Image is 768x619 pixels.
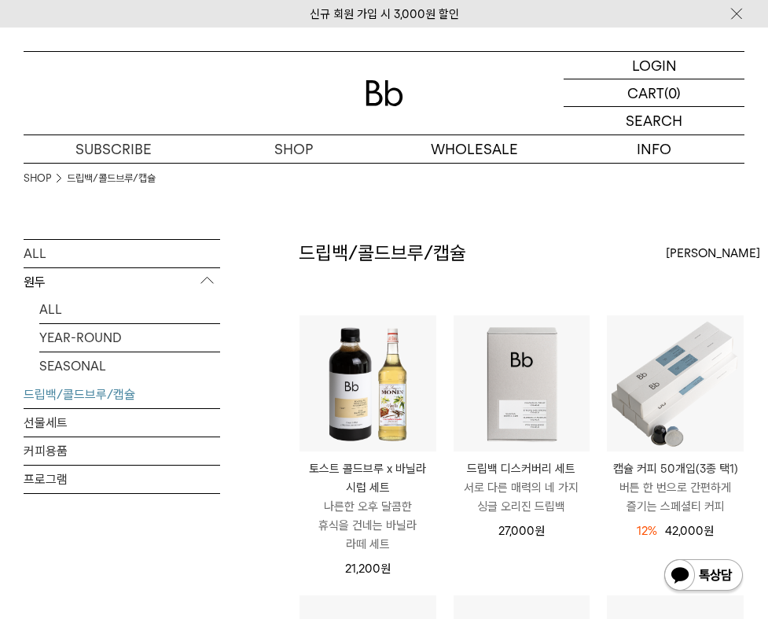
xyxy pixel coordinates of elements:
span: [PERSON_NAME] [666,244,760,263]
a: 프로그램 [24,466,220,493]
img: 토스트 콜드브루 x 바닐라 시럽 세트 [299,315,436,452]
img: 로고 [366,80,403,106]
span: 원 [380,562,391,576]
a: ALL [24,240,220,267]
p: CART [627,79,664,106]
img: 드립백 디스커버리 세트 [454,315,590,452]
img: 카카오톡 채널 1:1 채팅 버튼 [663,558,744,595]
p: LOGIN [632,52,677,79]
p: 서로 다른 매력의 네 가지 싱글 오리진 드립백 [454,478,590,516]
p: 버튼 한 번으로 간편하게 즐기는 스페셜티 커피 [607,478,744,516]
a: 토스트 콜드브루 x 바닐라 시럽 세트 나른한 오후 달콤한 휴식을 건네는 바닐라 라떼 세트 [299,459,436,554]
a: SEASONAL [39,352,220,380]
a: 드립백/콜드브루/캡슐 [24,381,220,408]
span: 원 [535,524,545,538]
a: ALL [39,296,220,323]
img: 캡슐 커피 50개입(3종 택1) [607,315,744,452]
span: 27,000 [498,524,545,538]
a: 드립백/콜드브루/캡슐 [67,171,156,186]
a: 신규 회원 가입 시 3,000원 할인 [310,7,459,21]
p: (0) [664,79,681,106]
p: 나른한 오후 달콤한 휴식을 건네는 바닐라 라떼 세트 [299,497,436,554]
p: INFO [564,135,744,163]
span: 원 [704,524,714,538]
a: 선물세트 [24,409,220,437]
a: CART (0) [564,79,744,107]
span: 42,000 [665,524,714,538]
a: YEAR-ROUND [39,324,220,352]
a: SHOP [204,135,384,163]
p: SEARCH [626,107,682,134]
p: 캡슐 커피 50개입(3종 택1) [607,459,744,478]
p: 드립백 디스커버리 세트 [454,459,590,478]
a: 커피용품 [24,437,220,465]
span: 21,200 [345,562,391,576]
h2: 드립백/콜드브루/캡슐 [299,240,466,267]
p: 원두 [24,268,220,297]
p: WHOLESALE [384,135,564,163]
a: 드립백 디스커버리 세트 서로 다른 매력의 네 가지 싱글 오리진 드립백 [454,459,590,516]
div: 12% [637,521,657,540]
a: SUBSCRIBE [24,135,204,163]
a: SHOP [24,171,51,186]
a: LOGIN [564,52,744,79]
a: 캡슐 커피 50개입(3종 택1) 버튼 한 번으로 간편하게 즐기는 스페셜티 커피 [607,459,744,516]
p: 토스트 콜드브루 x 바닐라 시럽 세트 [299,459,436,497]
